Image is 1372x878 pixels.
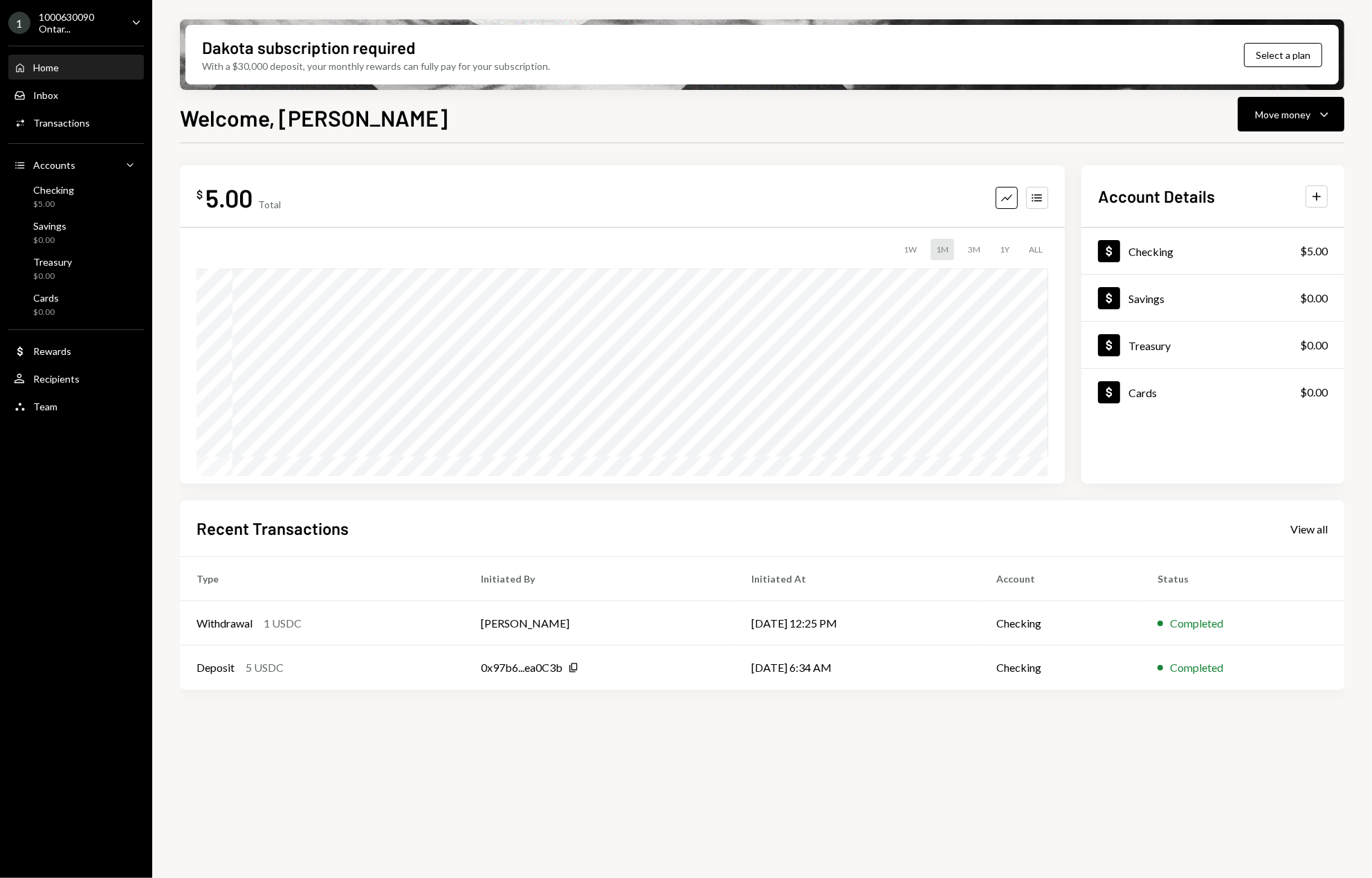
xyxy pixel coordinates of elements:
div: Completed [1170,659,1223,676]
a: Savings$0.00 [1081,275,1344,321]
td: Checking [980,646,1140,690]
div: Rewards [33,345,71,357]
div: Cards [1128,386,1157,399]
a: Cards$0.00 [1081,369,1344,415]
div: Recipients [33,373,80,385]
div: Accounts [33,159,75,171]
div: 3M [962,239,986,260]
a: Treasury$0.00 [8,252,144,285]
th: Account [980,557,1140,601]
div: 1 [8,12,30,34]
td: Checking [980,601,1140,646]
div: Dakota subscription required [202,36,415,59]
a: Home [8,55,144,80]
a: Transactions [8,110,144,135]
th: Initiated At [735,557,980,601]
a: Inbox [8,82,144,107]
a: Cards$0.00 [8,288,144,321]
div: $0.00 [1300,290,1328,307]
div: Cards [33,292,59,304]
div: $5.00 [1300,243,1328,259]
th: Type [180,557,464,601]
h2: Account Details [1098,185,1215,208]
div: 0x97b6...ea0C3b [481,659,562,676]
h1: Welcome, [PERSON_NAME] [180,104,448,131]
a: View all [1290,521,1328,536]
div: Transactions [33,117,90,129]
div: 1W [898,239,922,260]
a: Checking$5.00 [8,180,144,213]
div: 1Y [994,239,1015,260]
div: $0.00 [33,271,72,282]
div: Home [33,62,59,73]
div: 5.00 [205,182,253,213]
div: 1 USDC [264,615,302,632]
th: Initiated By [464,557,735,601]
div: With a $30,000 deposit, your monthly rewards can fully pay for your subscription. [202,59,550,73]
a: Rewards [8,338,144,363]
div: 1000630090 Ontar... [39,11,120,35]
a: Recipients [8,366,144,391]
div: ALL [1023,239,1048,260]
div: Inbox [33,89,58,101]
a: Treasury$0.00 [1081,322,1344,368]
div: Total [258,199,281,210]
td: [DATE] 12:25 PM [735,601,980,646]
td: [DATE] 6:34 AM [735,646,980,690]
div: $0.00 [1300,337,1328,354]
div: $0.00 [33,235,66,246]
a: Savings$0.00 [8,216,144,249]
div: Savings [33,220,66,232]
div: $0.00 [1300,384,1328,401]
div: Team [33,401,57,412]
div: Treasury [33,256,72,268]
div: Checking [33,184,74,196]
a: Team [8,394,144,419]
div: Completed [1170,615,1223,632]
button: Select a plan [1244,43,1322,67]
div: Checking [1128,245,1173,258]
div: Deposit [196,659,235,676]
div: Withdrawal [196,615,253,632]
th: Status [1141,557,1344,601]
div: View all [1290,522,1328,536]
a: Accounts [8,152,144,177]
div: Move money [1255,107,1310,122]
div: 5 USDC [246,659,284,676]
button: Move money [1238,97,1344,131]
h2: Recent Transactions [196,517,349,540]
div: $0.00 [33,307,59,318]
div: 1M [931,239,954,260]
td: [PERSON_NAME] [464,601,735,646]
a: Checking$5.00 [1081,228,1344,274]
div: Savings [1128,292,1164,305]
div: $ [196,188,203,201]
div: $5.00 [33,199,74,210]
div: Treasury [1128,339,1171,352]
